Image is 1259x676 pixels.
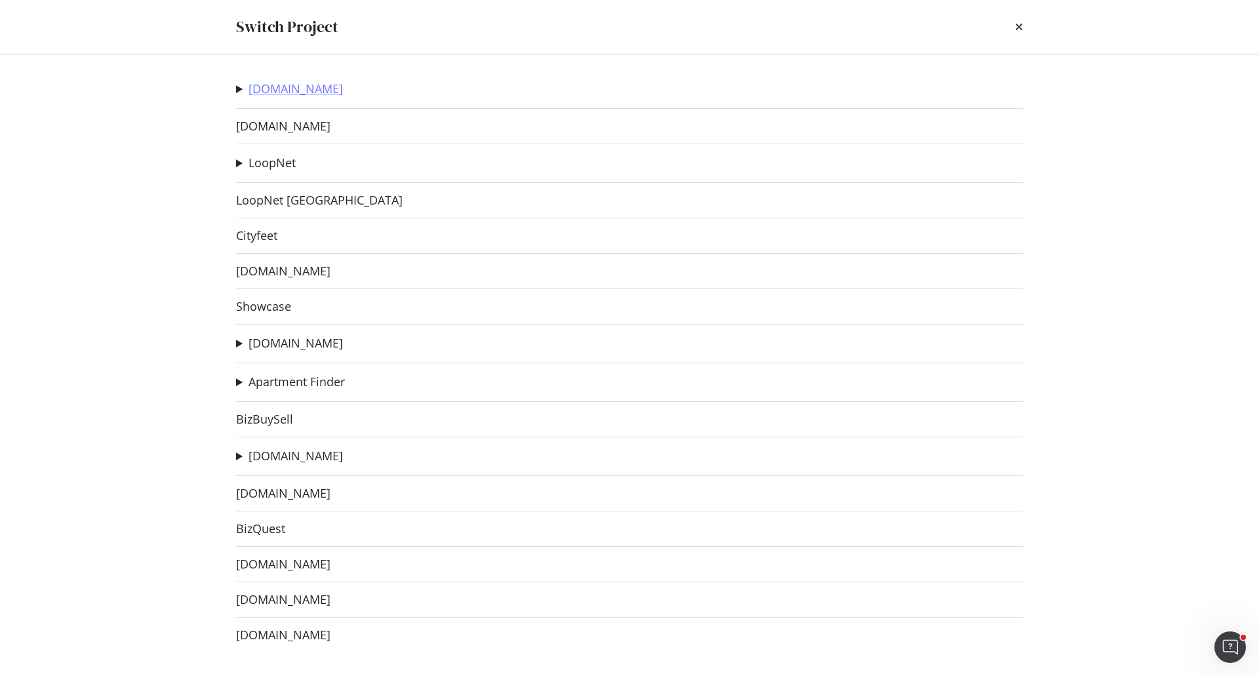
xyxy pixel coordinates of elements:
a: [DOMAIN_NAME] [236,119,330,133]
a: LoopNet [249,156,296,170]
summary: [DOMAIN_NAME] [236,81,343,98]
a: Apartment Finder [249,375,345,389]
div: times [1015,16,1023,38]
a: [DOMAIN_NAME] [249,336,343,350]
a: Showcase [236,300,291,313]
a: [DOMAIN_NAME] [236,264,330,278]
a: [DOMAIN_NAME] [236,487,330,500]
iframe: Intercom live chat [1214,631,1246,663]
a: BizQuest [236,522,285,536]
summary: [DOMAIN_NAME] [236,448,343,465]
div: Switch Project [236,16,338,38]
a: [DOMAIN_NAME] [249,82,343,96]
summary: [DOMAIN_NAME] [236,335,343,352]
summary: LoopNet [236,155,296,172]
a: [DOMAIN_NAME] [236,557,330,571]
a: Cityfeet [236,229,277,243]
summary: Apartment Finder [236,374,345,391]
a: BizBuySell [236,412,293,426]
a: [DOMAIN_NAME] [236,628,330,642]
a: [DOMAIN_NAME] [249,449,343,463]
a: [DOMAIN_NAME] [236,593,330,606]
a: LoopNet [GEOGRAPHIC_DATA] [236,193,403,207]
